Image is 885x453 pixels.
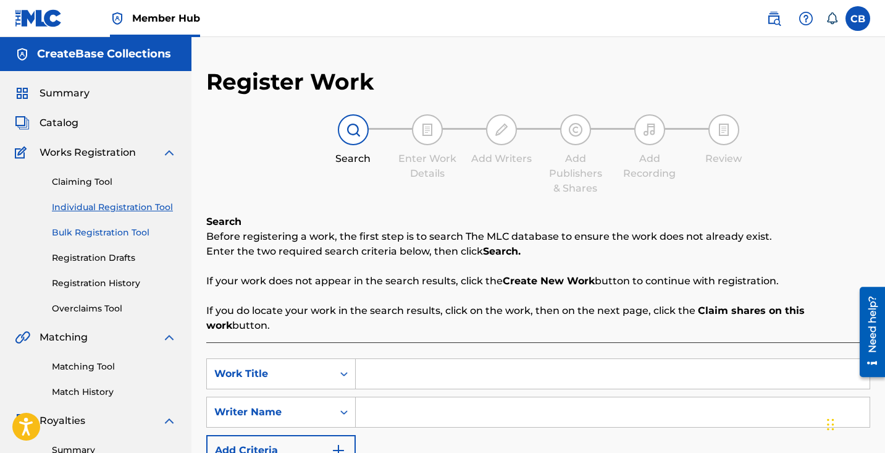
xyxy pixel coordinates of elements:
[15,47,30,62] img: Accounts
[794,6,818,31] div: Help
[52,386,177,399] a: Match History
[206,303,870,333] p: If you do locate your work in the search results, click on the work, then on the next page, click...
[15,9,62,27] img: MLC Logo
[15,116,78,130] a: CatalogCatalog
[15,330,30,345] img: Matching
[471,151,532,166] div: Add Writers
[396,151,458,181] div: Enter Work Details
[693,151,755,166] div: Review
[52,201,177,214] a: Individual Registration Tool
[40,116,78,130] span: Catalog
[40,145,136,160] span: Works Registration
[494,122,509,137] img: step indicator icon for Add Writers
[826,12,838,25] div: Notifications
[162,145,177,160] img: expand
[15,86,30,101] img: Summary
[346,122,361,137] img: step indicator icon for Search
[503,275,595,287] strong: Create New Work
[206,216,241,227] b: Search
[37,47,171,61] h5: CreateBase Collections
[40,413,85,428] span: Royalties
[845,6,870,31] div: User Menu
[483,245,521,257] strong: Search.
[52,226,177,239] a: Bulk Registration Tool
[545,151,606,196] div: Add Publishers & Shares
[162,413,177,428] img: expand
[52,252,177,265] a: Registration Drafts
[761,6,786,31] a: Public Search
[110,11,125,26] img: Top Rightsholder
[642,122,657,137] img: step indicator icon for Add Recording
[799,11,813,26] img: help
[827,406,834,443] div: Drag
[206,229,870,244] p: Before registering a work, the first step is to search The MLC database to ensure the work does n...
[214,405,325,420] div: Writer Name
[15,116,30,130] img: Catalog
[52,302,177,315] a: Overclaims Tool
[214,366,325,381] div: Work Title
[206,68,374,96] h2: Register Work
[15,413,30,428] img: Royalties
[568,122,583,137] img: step indicator icon for Add Publishers & Shares
[15,145,31,160] img: Works Registration
[132,11,200,25] span: Member Hub
[322,151,384,166] div: Search
[40,330,88,345] span: Matching
[206,244,870,259] p: Enter the two required search criteria below, then click
[619,151,681,181] div: Add Recording
[15,86,90,101] a: SummarySummary
[850,282,885,382] iframe: Resource Center
[716,122,731,137] img: step indicator icon for Review
[52,360,177,373] a: Matching Tool
[162,330,177,345] img: expand
[766,11,781,26] img: search
[52,277,177,290] a: Registration History
[40,86,90,101] span: Summary
[206,274,870,289] p: If your work does not appear in the search results, click the button to continue with registration.
[420,122,435,137] img: step indicator icon for Enter Work Details
[52,176,177,188] a: Claiming Tool
[823,394,885,453] iframe: Chat Widget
